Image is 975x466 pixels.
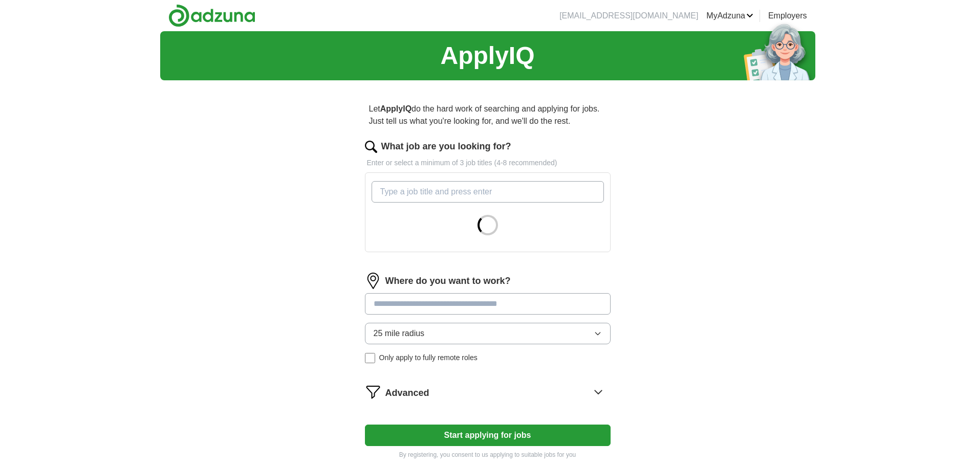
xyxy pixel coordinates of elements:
label: Where do you want to work? [385,274,511,288]
input: Type a job title and press enter [372,181,604,203]
a: MyAdzuna [706,10,753,22]
p: By registering, you consent to us applying to suitable jobs for you [365,450,611,459]
strong: ApplyIQ [380,104,411,113]
p: Enter or select a minimum of 3 job titles (4-8 recommended) [365,158,611,168]
img: location.png [365,273,381,289]
button: Start applying for jobs [365,425,611,446]
img: search.png [365,141,377,153]
span: 25 mile radius [374,327,425,340]
li: [EMAIL_ADDRESS][DOMAIN_NAME] [559,10,698,22]
label: What job are you looking for? [381,140,511,153]
a: Employers [768,10,807,22]
span: Advanced [385,386,429,400]
input: Only apply to fully remote roles [365,353,375,363]
p: Let do the hard work of searching and applying for jobs. Just tell us what you're looking for, an... [365,99,611,131]
span: Only apply to fully remote roles [379,352,478,363]
button: 25 mile radius [365,323,611,344]
h1: ApplyIQ [440,37,534,74]
img: Adzuna logo [168,4,255,27]
img: filter [365,384,381,400]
